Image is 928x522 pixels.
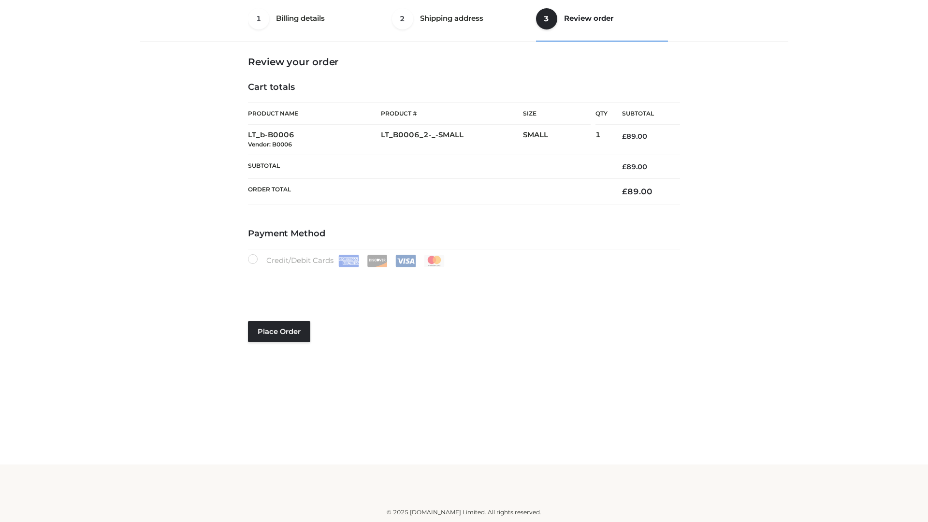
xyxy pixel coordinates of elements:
span: £ [622,187,627,196]
th: Size [523,103,591,125]
bdi: 89.00 [622,162,647,171]
td: LT_b-B0006 [248,125,381,155]
img: Visa [395,255,416,267]
button: Place order [248,321,310,342]
th: Subtotal [248,155,608,178]
div: © 2025 [DOMAIN_NAME] Limited. All rights reserved. [144,507,784,517]
h4: Payment Method [248,229,680,239]
img: Amex [338,255,359,267]
td: SMALL [523,125,595,155]
bdi: 89.00 [622,187,652,196]
td: LT_B0006_2-_-SMALL [381,125,523,155]
th: Product Name [248,102,381,125]
td: 1 [595,125,608,155]
small: Vendor: B0006 [248,141,292,148]
th: Subtotal [608,103,680,125]
span: £ [622,132,626,141]
th: Qty [595,102,608,125]
th: Product # [381,102,523,125]
img: Mastercard [424,255,445,267]
h4: Cart totals [248,82,680,93]
label: Credit/Debit Cards [248,254,446,267]
img: Discover [367,255,388,267]
bdi: 89.00 [622,132,647,141]
iframe: Secure payment input frame [246,265,678,301]
h3: Review your order [248,56,680,68]
th: Order Total [248,179,608,204]
span: £ [622,162,626,171]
